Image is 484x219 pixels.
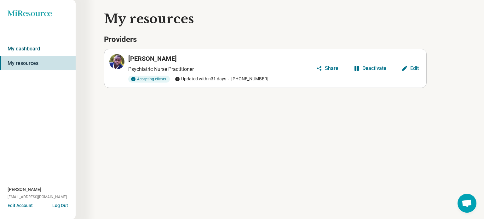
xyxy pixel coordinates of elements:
span: [PERSON_NAME] [8,186,41,193]
span: Updated within 31 days [175,76,226,82]
div: Open chat [458,194,476,213]
button: Deactivate [351,63,389,73]
button: Share [314,63,341,73]
h1: My resources [104,10,449,28]
div: Deactivate [362,66,386,71]
p: Psychiatric Nurse Practitioner [128,66,314,73]
span: [EMAIL_ADDRESS][DOMAIN_NAME] [8,194,67,200]
span: [PHONE_NUMBER] [226,76,268,82]
div: Edit [410,66,419,71]
h3: [PERSON_NAME] [128,54,177,63]
button: Log Out [52,202,68,207]
div: Share [325,66,338,71]
button: Edit [399,63,421,73]
h3: Providers [104,34,427,45]
button: Edit Account [8,202,33,209]
div: Accepting clients [128,76,170,83]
